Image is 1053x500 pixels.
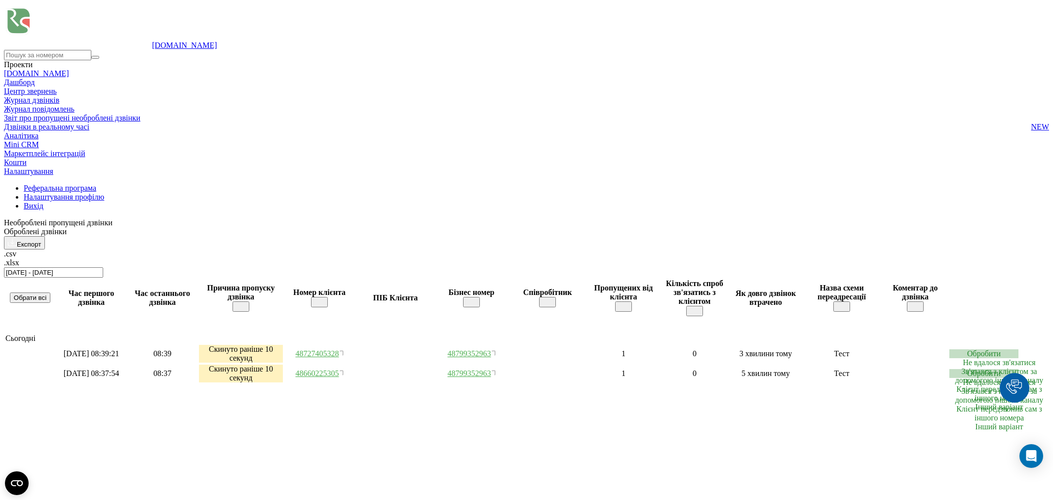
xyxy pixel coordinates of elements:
[296,349,339,358] a: 48727405328
[127,364,197,383] td: 08:37
[4,236,45,250] button: Експорт
[1019,444,1043,468] div: Open Intercom Messenger
[56,364,126,383] td: [DATE] 08:37:54
[4,158,27,167] a: Кошти
[666,279,723,305] span: Кількість спроб зв'язатись з клієнтом
[4,258,19,267] span: .xlsx
[448,369,491,377] a: 48799352963
[594,284,653,301] span: Пропущених від клієнта
[135,289,190,306] span: Час останнього дзвінка
[24,193,104,201] a: Налаштування профілю
[4,250,16,258] span: .csv
[802,344,882,363] td: Тест
[4,105,75,114] span: Журнал повідомлень
[69,289,114,306] span: Час першого дзвінка
[818,284,866,301] span: Назва схеми переадресації
[731,364,801,383] td: 5 хвилин тому
[660,344,730,363] td: 0
[963,378,1035,386] span: Не вдалося зв'язатися
[949,349,1018,358] div: Обробити
[4,50,91,60] input: Пошук за номером
[802,364,882,383] td: Тест
[5,333,1019,343] td: Сьогодні
[523,288,572,296] span: Співробітник
[4,167,53,175] a: Налаштування
[4,114,1049,123] a: Звіт про пропущені необроблені дзвінки
[199,345,283,363] div: Скинуто раніше 10 секунд
[588,364,659,383] td: 1
[588,344,659,363] td: 1
[24,202,43,210] a: Вихід
[975,422,1023,431] span: Інший варіант
[5,471,29,495] button: Open CMP widget
[24,184,96,192] a: Реферальна програма
[373,293,418,302] span: ПІБ Клієнта
[56,344,126,363] td: [DATE] 08:39:21
[4,87,57,95] a: Центр звернень
[4,78,35,86] a: Дашборд
[893,284,938,301] span: Коментар до дзвінка
[4,149,85,158] a: Маркетплейс інтеграцій
[955,387,1044,404] span: Зв'язався з клієнтом за допомогою іншого каналу
[4,4,152,48] img: Ringostat logo
[199,365,283,382] div: Скинуто раніше 10 секунд
[4,105,1049,114] a: Журнал повідомлень
[956,405,1042,422] span: Клієнт передзвонив сам з іншого номера
[4,123,89,131] span: Дзвінки в реальному часі
[4,140,39,149] a: Mini CRM
[4,114,140,123] span: Звіт про пропущені необроблені дзвінки
[963,358,1035,367] span: Не вдалося зв'язатися
[152,41,217,49] a: [DOMAIN_NAME]
[4,218,1049,227] div: Необроблені пропущені дзвінки
[296,369,339,377] a: 48660225305
[207,284,275,301] span: Причина пропуску дзвінка
[448,349,491,358] a: 48799352963
[449,288,495,296] span: Бізнес номер
[4,69,69,78] a: [DOMAIN_NAME]
[955,367,1044,384] span: Зв'язався з клієнтом за допомогою іншого каналу
[4,131,39,140] a: Аналiтика
[736,289,796,306] span: Як довго дзвінок втрачено
[4,96,59,105] span: Журнал дзвінків
[4,60,1049,69] div: Проекти
[127,344,197,363] td: 08:39
[293,288,346,296] span: Номер клієнта
[4,123,1049,131] a: Дзвінки в реальному часіNEW
[660,364,730,383] td: 0
[10,292,50,303] button: Обрати всі
[4,227,1049,236] div: Оброблені дзвінки
[731,344,801,363] td: 3 хвилини тому
[4,96,1049,105] a: Журнал дзвінків
[1031,123,1049,131] span: NEW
